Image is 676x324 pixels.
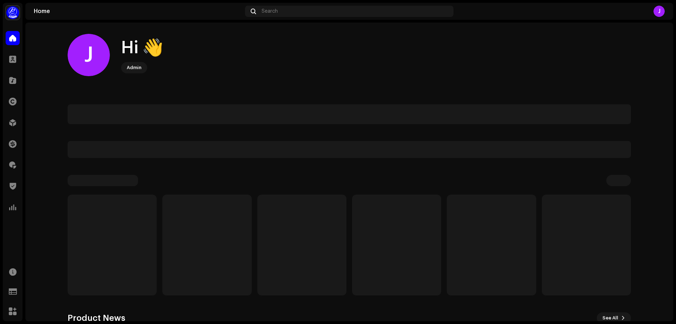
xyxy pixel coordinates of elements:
[597,312,631,324] button: See All
[127,63,142,72] div: Admin
[6,6,20,20] img: a1dd4b00-069a-4dd5-89ed-38fbdf7e908f
[68,312,125,324] h3: Product News
[68,34,110,76] div: J
[262,8,278,14] span: Search
[121,37,163,59] div: Hi 👋
[34,8,242,14] div: Home
[653,6,665,17] div: J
